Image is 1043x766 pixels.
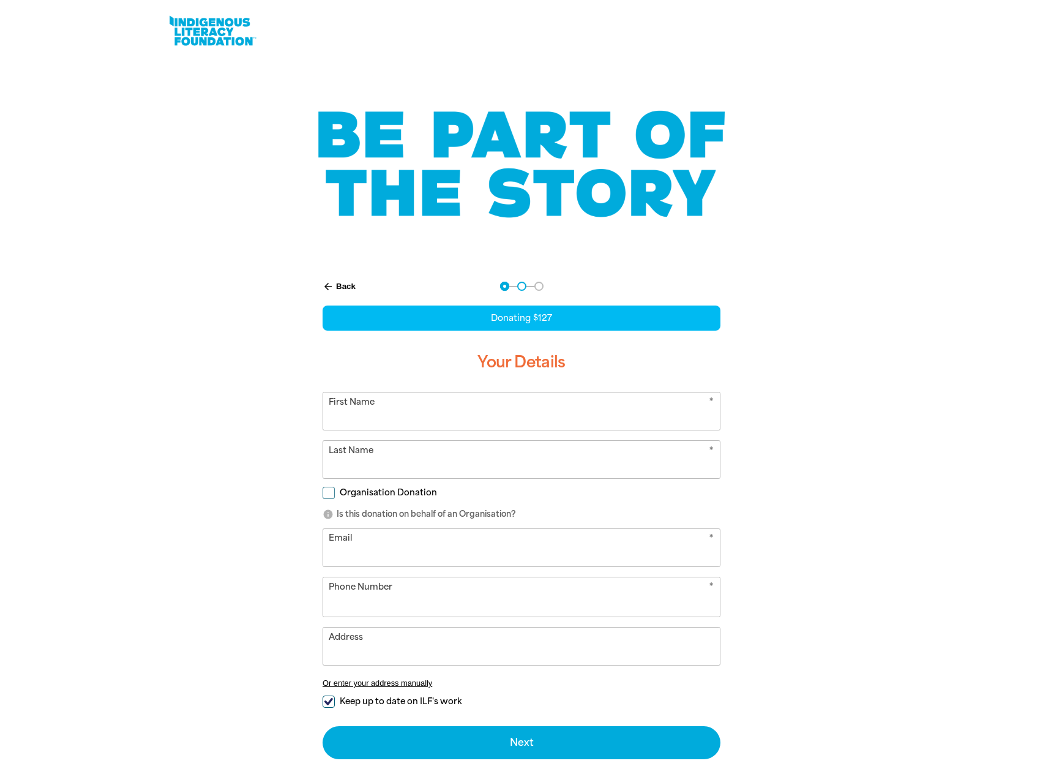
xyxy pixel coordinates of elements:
[709,580,714,596] i: Required
[534,282,544,291] button: Navigate to step 3 of 3 to enter your payment details
[318,276,361,297] button: Back
[323,508,720,520] p: Is this donation on behalf of an Organisation?
[517,282,526,291] button: Navigate to step 2 of 3 to enter your details
[323,726,720,759] button: Next
[340,487,437,498] span: Organisation Donation
[323,343,720,382] h3: Your Details
[340,696,462,707] span: Keep up to date on ILF's work
[323,487,335,499] input: Organisation Donation
[323,678,720,688] button: Or enter your address manually
[323,281,334,292] i: arrow_back
[307,86,736,242] img: Be part of the story
[323,696,335,708] input: Keep up to date on ILF's work
[323,306,720,331] div: Donating $127
[323,509,334,520] i: info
